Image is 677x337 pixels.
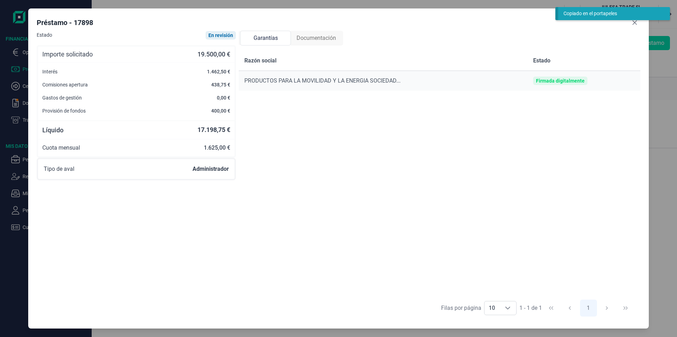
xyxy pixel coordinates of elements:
span: 1.462,50 € [207,68,230,75]
span: 0,00 € [217,94,230,101]
span: Interés [42,68,57,76]
div: Copiado en el portapeles [563,10,659,17]
button: Next Page [598,300,615,317]
span: Cuota mensual [42,144,80,152]
div: Documentación [291,31,342,46]
span: Razón social [244,56,276,65]
span: Líquido [42,125,63,135]
span: Importe solicitado [42,51,93,58]
span: 400,00 € [211,107,230,114]
span: 17.198,75 € [197,126,230,133]
button: Last Page [617,300,634,317]
span: 19.500,00 € [197,51,230,58]
span: Administrador [193,165,229,173]
button: First Page [543,300,560,317]
div: Firmada digitalmente [536,78,585,84]
div: En revisión [208,32,233,38]
span: Estado [37,31,52,39]
span: PRODUCTOS PARA LA MOVILIDAD Y LA ENERGIA SOCIEDAD... [244,77,401,84]
span: 1 - 1 de 1 [519,305,542,311]
button: Page 1 [580,300,597,317]
div: Choose [499,301,516,315]
div: Filas por página [441,304,481,312]
span: Estado [533,56,550,65]
span: 438,75 € [211,81,230,88]
span: Gastos de gestión [42,94,82,102]
span: Comisiones apertura [42,81,88,89]
span: 1.625,00 € [204,144,230,151]
span: Documentación [297,34,336,42]
div: Garantías [240,31,291,46]
span: Tipo de aval [44,165,74,173]
div: Préstamo - 17898 [37,18,93,28]
button: Previous Page [561,300,578,317]
span: Garantías [254,34,278,42]
span: Provisión de fondos [42,107,86,115]
span: 10 [484,301,499,315]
